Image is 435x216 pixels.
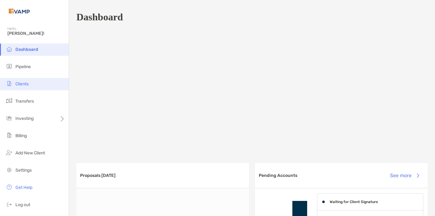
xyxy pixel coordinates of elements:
img: billing icon [6,132,13,139]
span: Get Help [15,185,32,190]
h4: Waiting for Client Signature [330,200,378,204]
span: Clients [15,81,29,87]
span: Investing [15,116,34,121]
span: Settings [15,168,32,173]
span: Dashboard [15,47,38,52]
span: [PERSON_NAME]! [7,31,65,36]
h3: Proposals [DATE] [80,173,116,178]
span: Log out [15,202,30,207]
img: get-help icon [6,183,13,191]
img: transfers icon [6,97,13,104]
h1: Dashboard [76,11,123,23]
img: logout icon [6,201,13,208]
h3: Pending Accounts [259,173,297,178]
img: clients icon [6,80,13,87]
img: settings icon [6,166,13,173]
span: Transfers [15,99,34,104]
img: investing icon [6,114,13,122]
span: Billing [15,133,27,138]
img: add_new_client icon [6,149,13,156]
span: Add New Client [15,150,45,156]
img: dashboard icon [6,45,13,53]
span: Pipeline [15,64,31,69]
img: pipeline icon [6,63,13,70]
button: See more [385,169,424,182]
